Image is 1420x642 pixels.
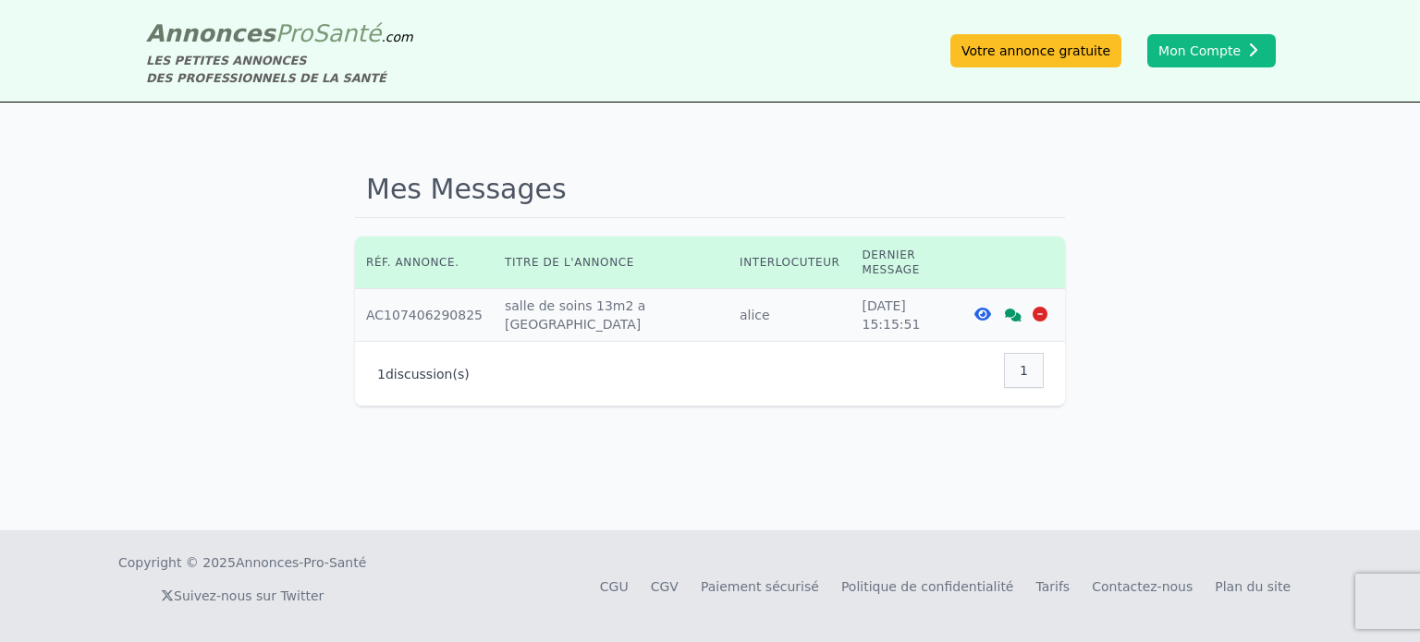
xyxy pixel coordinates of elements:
[1005,309,1022,321] i: Voir la discussion
[146,19,275,47] span: Annonces
[851,289,961,342] td: [DATE] 15:15:51
[1020,361,1028,380] span: 1
[851,236,961,289] th: Dernier message
[728,236,851,289] th: Interlocuteur
[161,588,324,603] a: Suivez-nous sur Twitter
[1092,579,1193,594] a: Contactez-nous
[236,553,366,572] a: Annonces-Pro-Santé
[146,52,413,87] div: LES PETITES ANNONCES DES PROFESSIONNELS DE LA SANTÉ
[950,34,1121,67] a: Votre annonce gratuite
[841,579,1014,594] a: Politique de confidentialité
[728,289,851,342] td: alice
[355,236,494,289] th: Réf. annonce.
[146,19,413,47] a: AnnoncesProSanté.com
[1035,579,1070,594] a: Tarifs
[275,19,313,47] span: Pro
[377,367,386,382] span: 1
[118,553,366,572] div: Copyright © 2025
[974,307,991,321] i: Voir l'annonce
[381,30,412,44] span: .com
[1215,579,1291,594] a: Plan du site
[1033,307,1047,321] i: Supprimer la discussion
[355,289,494,342] td: AC107406290825
[701,579,819,594] a: Paiement sécurisé
[651,579,679,594] a: CGV
[494,289,728,342] td: salle de soins 13m2 a [GEOGRAPHIC_DATA]
[600,579,629,594] a: CGU
[494,236,728,289] th: Titre de l'annonce
[1147,34,1276,67] button: Mon Compte
[1005,353,1043,388] nav: Pagination
[355,162,1065,218] h1: Mes Messages
[312,19,381,47] span: Santé
[377,365,470,383] p: discussion(s)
